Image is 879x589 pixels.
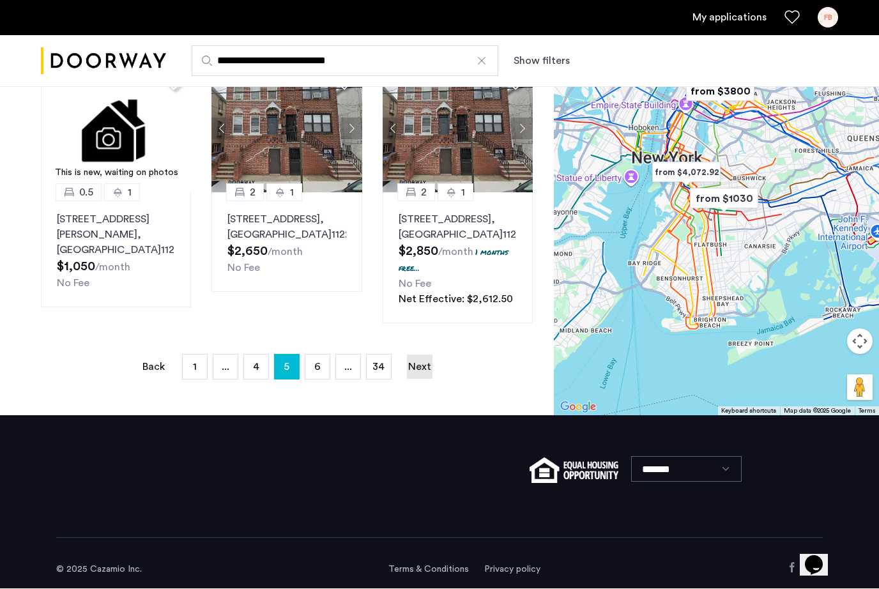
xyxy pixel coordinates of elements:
select: Language select [631,457,742,482]
sub: /month [95,263,130,273]
div: from $1030 [680,180,768,218]
span: 1 [193,362,197,372]
span: 4 [253,362,259,372]
button: Show or hide filters [514,54,570,69]
p: [STREET_ADDRESS][PERSON_NAME] 11206 [57,212,175,258]
button: Previous apartment [211,118,233,140]
span: Net Effective: $2,612.50 [399,294,513,305]
span: 1 [128,185,132,201]
span: 1 [290,185,294,201]
button: Map camera controls [847,329,873,355]
span: 2 [421,185,427,201]
nav: Pagination [41,355,533,380]
span: No Fee [227,263,260,273]
span: 5 [284,357,289,378]
span: $2,850 [399,245,438,258]
a: My application [692,10,767,26]
sub: /month [268,247,303,257]
p: 1 months free... [399,247,508,274]
button: Keyboard shortcuts [721,407,776,416]
a: Cazamio logo [41,38,166,86]
p: [STREET_ADDRESS] 11223 [227,212,346,243]
div: FB [818,8,838,28]
img: Google [557,399,599,416]
button: Drag Pegman onto the map to open Street View [847,375,873,401]
span: 2 [250,185,256,201]
sub: /month [438,247,473,257]
a: 0.51[STREET_ADDRESS][PERSON_NAME], [GEOGRAPHIC_DATA]11206No Fee [41,193,191,308]
button: Next apartment [340,118,362,140]
button: Previous apartment [383,118,404,140]
span: 6 [314,362,321,372]
a: Terms and conditions [388,563,469,576]
div: from $4,072.92 [642,153,731,192]
span: $2,650 [227,245,268,258]
span: 0.5 [79,185,93,201]
a: This is new, waiting on photos [41,65,192,193]
a: Open this area in Google Maps (opens a new window) [557,399,599,416]
img: equal-housing.png [530,458,618,484]
a: Terms [859,407,875,416]
span: No Fee [399,279,431,289]
span: © 2025 Cazamio Inc. [56,565,142,574]
a: Favorites [784,10,800,26]
div: from $3800 [676,72,765,111]
input: Apartment Search [192,46,498,77]
span: 1 [461,185,465,201]
a: Facebook [787,563,797,573]
img: 2016_638484664599997863.jpeg [211,65,362,193]
span: ... [222,362,229,372]
iframe: chat widget [800,538,841,576]
span: ... [344,362,352,372]
a: 21[STREET_ADDRESS], [GEOGRAPHIC_DATA]11223No Fee [211,193,362,293]
span: 34 [372,362,385,372]
div: This is new, waiting on photos [47,167,185,180]
span: $1,050 [57,261,95,273]
img: logo [41,38,166,86]
a: Next [407,355,432,379]
img: 2016_638484664599997863.jpeg [383,65,533,193]
button: Next apartment [511,118,533,140]
span: Map data ©2025 Google [784,408,851,415]
span: No Fee [57,279,89,289]
p: [STREET_ADDRESS] 11223 [399,212,517,243]
a: 21[STREET_ADDRESS], [GEOGRAPHIC_DATA]112231 months free...No FeeNet Effective: $2,612.50 [383,193,533,324]
a: Back [141,355,167,379]
a: Privacy policy [484,563,540,576]
img: 1.gif [41,65,192,193]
